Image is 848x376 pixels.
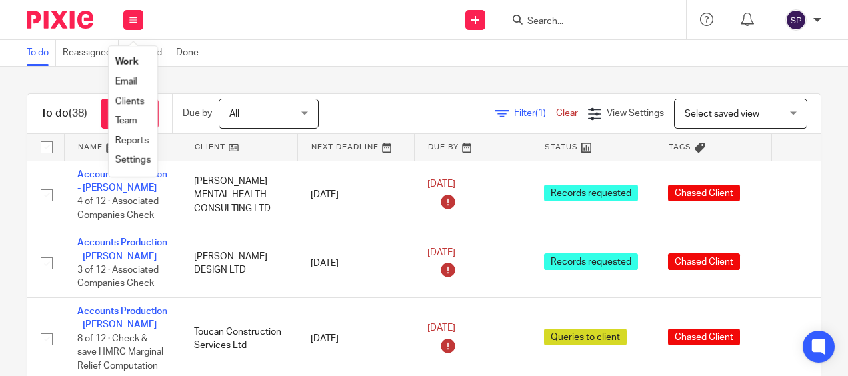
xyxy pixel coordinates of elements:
input: Search [526,16,646,28]
span: [DATE] [427,179,455,189]
a: Accounts Production - [PERSON_NAME] [77,170,167,193]
p: Due by [183,107,212,120]
td: [DATE] [297,161,414,229]
h1: To do [41,107,87,121]
span: Filter [514,109,556,118]
span: (1) [535,109,546,118]
span: Select saved view [685,109,759,119]
a: Reassigned [63,40,119,66]
span: [DATE] [427,323,455,333]
a: Team [115,116,137,125]
a: Clients [115,97,145,106]
span: 8 of 12 · Check & save HMRC Marginal Relief Computation [77,334,163,371]
span: 4 of 12 · Associated Companies Check [77,197,159,220]
img: svg%3E [785,9,807,31]
a: Done [176,40,205,66]
a: Accounts Production - [PERSON_NAME] [77,238,167,261]
a: Settings [115,155,151,165]
td: [PERSON_NAME] MENTAL HEALTH CONSULTING LTD [181,161,297,229]
a: + Add task [101,99,159,129]
span: Chased Client [668,329,740,345]
span: (38) [69,108,87,119]
span: [DATE] [427,248,455,257]
span: All [229,109,239,119]
span: 3 of 12 · Associated Companies Check [77,265,159,289]
span: Chased Client [668,185,740,201]
img: Pixie [27,11,93,29]
a: Work [115,57,139,67]
td: [PERSON_NAME] DESIGN LTD [181,229,297,298]
a: Email [115,77,137,86]
span: Chased Client [668,253,740,270]
span: Records requested [544,185,638,201]
span: View Settings [607,109,664,118]
span: Records requested [544,253,638,270]
span: Queries to client [544,329,627,345]
a: Clear [556,109,578,118]
td: [DATE] [297,229,414,298]
a: Reports [115,136,149,145]
span: Tags [669,143,691,151]
a: To do [27,40,56,66]
a: Snoozed [125,40,169,66]
a: Accounts Production - [PERSON_NAME] [77,307,167,329]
